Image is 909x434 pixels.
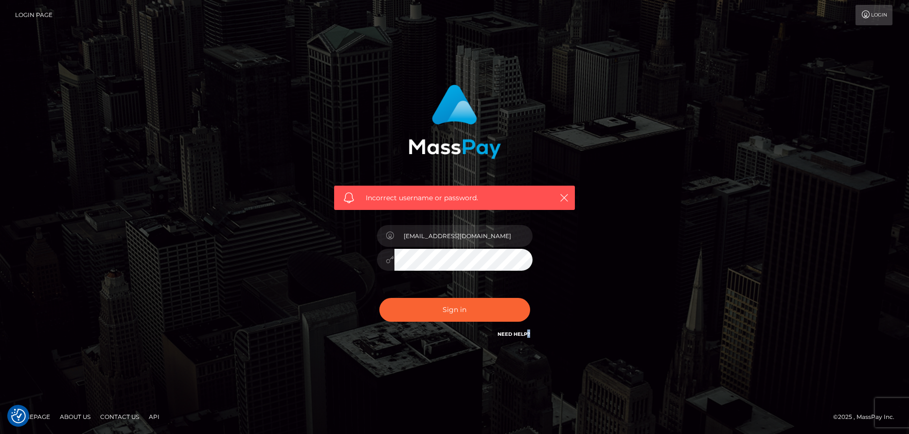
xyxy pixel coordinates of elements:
a: API [145,409,163,424]
img: MassPay Login [409,85,501,159]
a: Login Page [15,5,53,25]
a: Need Help? [498,331,530,337]
div: © 2025 , MassPay Inc. [833,412,902,422]
span: Incorrect username or password. [366,193,543,203]
button: Consent Preferences [11,409,26,423]
a: Contact Us [96,409,143,424]
a: About Us [56,409,94,424]
a: Login [856,5,892,25]
button: Sign in [379,298,530,322]
img: Revisit consent button [11,409,26,423]
a: Homepage [11,409,54,424]
input: Username... [394,225,533,247]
